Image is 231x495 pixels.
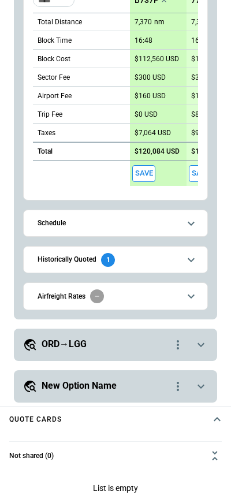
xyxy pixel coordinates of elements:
[33,283,198,309] button: Airfreight Rates
[9,452,54,460] h6: Not shared (0)
[101,253,115,267] div: 1
[135,147,180,156] p: $120,084 USD
[191,110,222,119] p: $800 USD
[132,165,155,182] button: Save
[135,55,179,64] p: $112,560 USD
[33,247,198,273] button: Historically Quoted1
[154,17,165,27] p: nm
[38,219,66,227] h6: Schedule
[38,73,70,83] p: Sector Fee
[191,36,209,45] p: 16:01
[42,338,87,351] h5: ORD→LGG
[38,293,85,300] h6: Airfreight Rates
[23,338,208,352] button: ORD→LGGquote-option-actions
[189,165,212,182] span: Save this aircraft quote and copy details to clipboard
[135,92,166,101] p: $160 USD
[38,148,53,155] h6: Total
[23,379,208,393] button: New Option Namequote-option-actions
[135,129,171,137] p: $7,064 USD
[38,256,96,263] h6: Historically Quoted
[38,54,70,64] p: Block Cost
[135,36,152,45] p: 16:48
[191,73,222,82] p: $300 USD
[38,36,72,46] p: Block Time
[191,129,228,137] p: $9,591 USD
[9,442,222,470] button: Not shared (0)
[191,18,208,27] p: 7,370
[171,379,185,393] div: quote-option-actions
[135,18,152,27] p: 7,370
[9,417,62,422] h4: Quote cards
[38,110,62,120] p: Trip Fee
[38,128,55,138] p: Taxes
[135,73,166,82] p: $300 USD
[135,110,158,119] p: $0 USD
[38,91,72,101] p: Airport Fee
[132,165,155,182] span: Save this aircraft quote and copy details to clipboard
[38,17,82,27] p: Total Distance
[42,379,117,392] h5: New Option Name
[189,165,212,182] button: Save
[191,92,222,101] p: $160 USD
[33,210,198,236] button: Schedule
[171,338,185,352] div: quote-option-actions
